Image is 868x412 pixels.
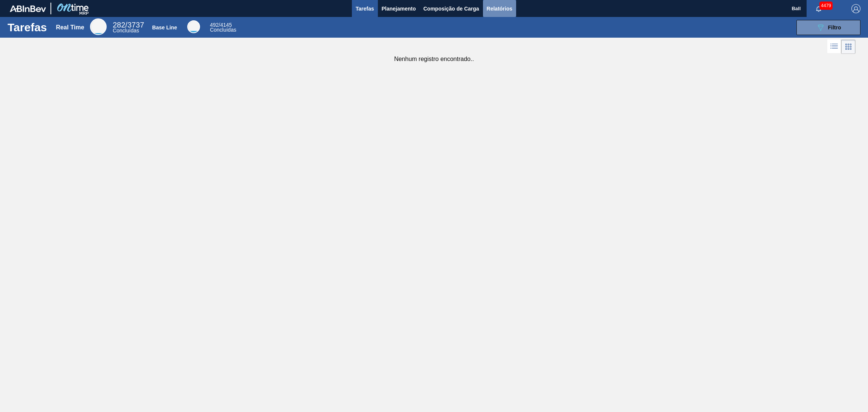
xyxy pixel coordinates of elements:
span: 4479 [819,2,833,10]
div: Base Line [210,23,236,32]
div: Base Line [187,20,200,33]
span: 282 [113,21,125,29]
span: / 4145 [210,22,232,28]
span: Relatórios [487,4,512,13]
div: Real Time [56,24,84,31]
div: Visão em Cards [841,40,856,54]
div: Real Time [90,18,107,35]
button: Filtro [796,20,860,35]
span: Filtro [828,24,841,31]
span: Composição de Carga [423,4,479,13]
span: Concluídas [113,27,139,34]
div: Visão em Lista [827,40,841,54]
img: Logout [851,4,860,13]
div: Real Time [113,22,144,33]
span: Planejamento [382,4,416,13]
h1: Tarefas [8,23,47,32]
span: Tarefas [356,4,374,13]
span: / 3737 [113,21,144,29]
span: Concluídas [210,27,236,33]
img: TNhmsLtSVTkK8tSr43FrP2fwEKptu5GPRR3wAAAABJRU5ErkJggg== [10,5,46,12]
div: Base Line [152,24,177,31]
button: Notificações [807,3,831,14]
span: 492 [210,22,219,28]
